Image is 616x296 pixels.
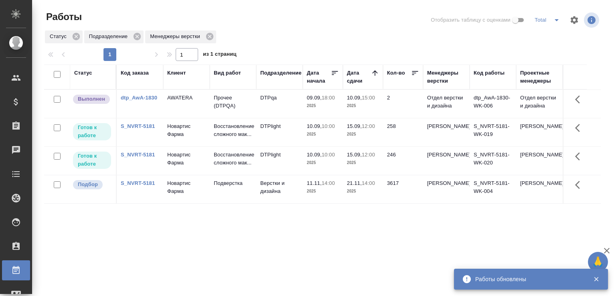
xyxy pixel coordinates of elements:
[570,175,590,195] button: Здесь прячутся важные кнопки
[431,16,511,24] span: Отобразить таблицу с оценками
[74,69,92,77] div: Статус
[121,95,157,101] a: dtp_AwA-1830
[475,275,581,283] div: Работы обновлены
[260,69,302,77] div: Подразделение
[383,90,423,118] td: 2
[307,187,339,195] p: 2025
[470,175,516,203] td: S_NVRT-5181-WK-004
[362,95,375,101] p: 15:00
[45,30,83,43] div: Статус
[167,151,206,167] p: Новартис Фарма
[383,175,423,203] td: 3617
[121,69,149,77] div: Код заказа
[167,122,206,138] p: Новартис Фарма
[84,30,144,43] div: Подразделение
[533,14,565,26] div: split button
[322,123,335,129] p: 10:00
[520,69,559,85] div: Проектные менеджеры
[516,175,563,203] td: [PERSON_NAME]
[347,130,379,138] p: 2025
[570,90,590,109] button: Здесь прячутся важные кнопки
[427,69,466,85] div: Менеджеры верстки
[588,276,604,283] button: Закрыть
[307,152,322,158] p: 10.09,
[78,95,105,103] p: Выполнен
[470,118,516,146] td: S_NVRT-5181-WK-019
[167,94,206,102] p: AWATERA
[214,151,252,167] p: Восстановление сложного мак...
[44,10,82,23] span: Работы
[427,179,466,187] p: [PERSON_NAME]
[362,180,375,186] p: 14:00
[50,32,69,41] p: Статус
[307,95,322,101] p: 09.09,
[214,179,252,187] p: Подверстка
[362,152,375,158] p: 12:00
[322,152,335,158] p: 10:00
[307,123,322,129] p: 10.09,
[516,118,563,146] td: [PERSON_NAME]
[588,252,608,272] button: 🙏
[256,90,303,118] td: DTPqa
[256,175,303,203] td: Верстки и дизайна
[121,152,155,158] a: S_NVRT-5181
[427,94,466,110] p: Отдел верстки и дизайна
[256,118,303,146] td: DTPlight
[307,130,339,138] p: 2025
[383,118,423,146] td: 258
[167,69,186,77] div: Клиент
[121,180,155,186] a: S_NVRT-5181
[214,94,252,110] p: Прочее (DTPQA)
[167,179,206,195] p: Новартис Фарма
[347,95,362,101] p: 10.09,
[347,69,371,85] div: Дата сдачи
[387,69,405,77] div: Кол-во
[347,102,379,110] p: 2025
[584,12,601,28] span: Посмотреть информацию
[214,122,252,138] p: Восстановление сложного мак...
[307,180,322,186] p: 11.11,
[307,102,339,110] p: 2025
[72,151,112,170] div: Исполнитель может приступить к работе
[145,30,216,43] div: Менеджеры верстки
[307,159,339,167] p: 2025
[470,147,516,175] td: S_NVRT-5181-WK-020
[72,179,112,190] div: Можно подбирать исполнителей
[362,123,375,129] p: 12:00
[256,147,303,175] td: DTPlight
[78,124,106,140] p: Готов к работе
[150,32,203,41] p: Менеджеры верстки
[383,147,423,175] td: 246
[78,180,98,189] p: Подбор
[565,10,584,30] span: Настроить таблицу
[347,187,379,195] p: 2025
[570,118,590,138] button: Здесь прячутся важные кнопки
[214,69,241,77] div: Вид работ
[347,123,362,129] p: 15.09,
[121,123,155,129] a: S_NVRT-5181
[516,147,563,175] td: [PERSON_NAME]
[307,69,331,85] div: Дата начала
[347,152,362,158] p: 15.09,
[591,253,605,270] span: 🙏
[78,152,106,168] p: Готов к работе
[322,95,335,101] p: 18:00
[570,147,590,166] button: Здесь прячутся важные кнопки
[474,69,505,77] div: Код работы
[89,32,130,41] p: Подразделение
[427,122,466,130] p: [PERSON_NAME]
[470,90,516,118] td: dtp_AwA-1830-WK-006
[516,90,563,118] td: Отдел верстки и дизайна
[347,180,362,186] p: 21.11,
[427,151,466,159] p: [PERSON_NAME]
[322,180,335,186] p: 14:00
[203,49,237,61] span: из 1 страниц
[347,159,379,167] p: 2025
